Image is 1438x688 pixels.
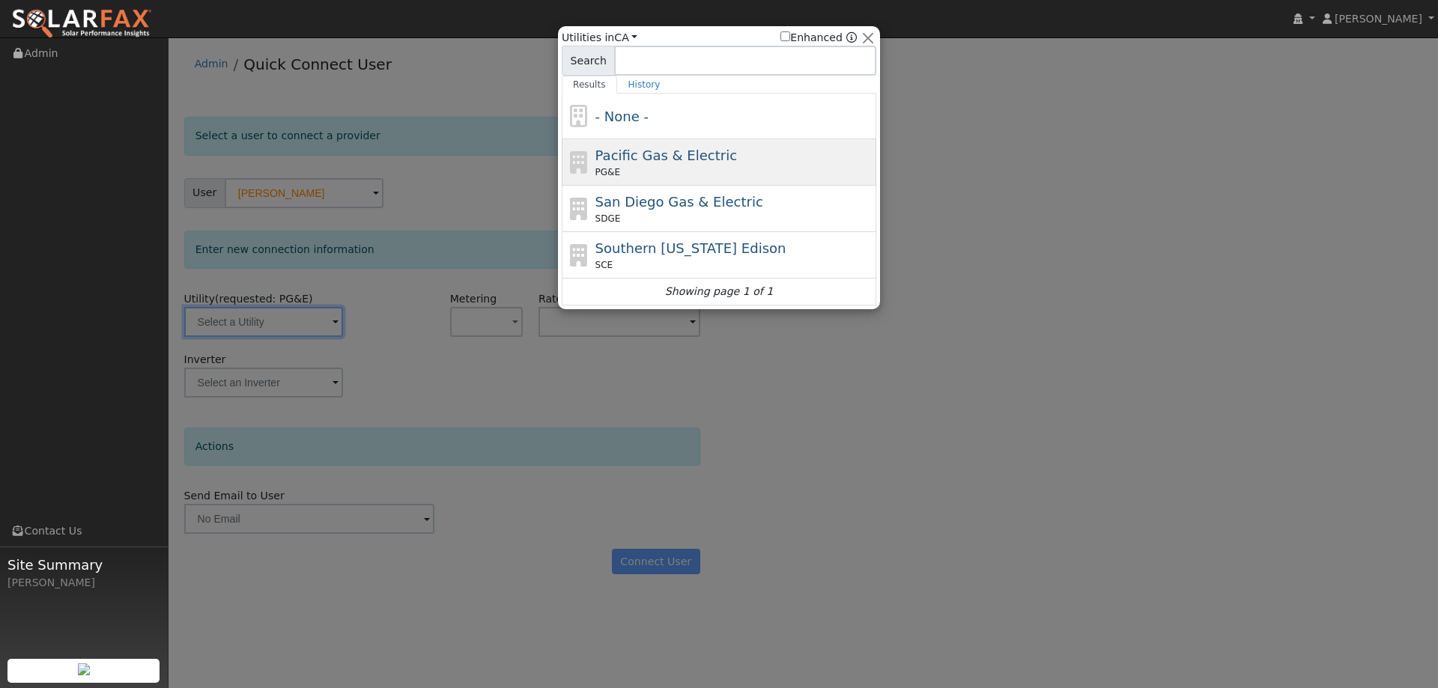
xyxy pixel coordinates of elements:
[780,31,790,41] input: Enhanced
[7,575,160,591] div: [PERSON_NAME]
[7,555,160,575] span: Site Summary
[595,240,786,256] span: Southern [US_STATE] Edison
[11,8,152,40] img: SolarFax
[665,284,773,299] i: Showing page 1 of 1
[617,76,672,94] a: History
[595,194,763,210] span: San Diego Gas & Electric
[562,46,615,76] span: Search
[595,109,649,124] span: - None -
[780,30,843,46] label: Enhanced
[595,165,620,179] span: PG&E
[846,31,857,43] a: Enhanced Providers
[562,76,617,94] a: Results
[780,30,857,46] span: Show enhanced providers
[614,31,637,43] a: CA
[562,30,637,46] span: Utilities in
[78,663,90,675] img: retrieve
[595,212,621,225] span: SDGE
[595,258,613,272] span: SCE
[1335,13,1422,25] span: [PERSON_NAME]
[595,147,737,163] span: Pacific Gas & Electric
